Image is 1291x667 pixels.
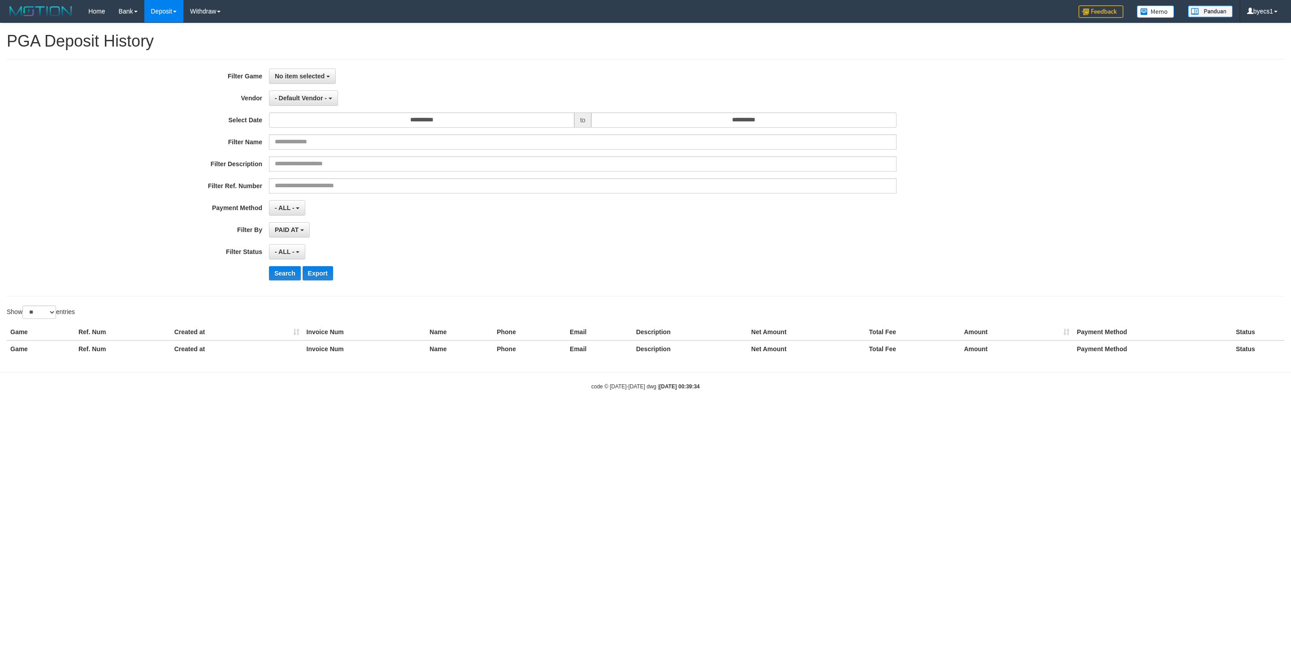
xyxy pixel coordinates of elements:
th: Net Amount [748,340,866,357]
span: - ALL - [275,248,295,255]
th: Total Fee [866,340,961,357]
img: panduan.png [1188,5,1233,17]
th: Phone [493,340,566,357]
button: No item selected [269,69,336,84]
th: Net Amount [748,324,866,340]
span: - ALL - [275,204,295,211]
button: PAID AT [269,222,310,237]
span: PAID AT [275,226,299,233]
th: Ref. Num [75,324,171,340]
th: Name [426,340,493,357]
th: Invoice Num [303,340,426,357]
th: Total Fee [866,324,961,340]
img: MOTION_logo.png [7,4,75,18]
th: Status [1232,324,1284,340]
th: Status [1232,340,1284,357]
select: Showentries [22,306,56,319]
img: Button%20Memo.svg [1137,5,1174,18]
span: No item selected [275,73,325,80]
th: Phone [493,324,566,340]
label: Show entries [7,306,75,319]
th: Payment Method [1073,324,1232,340]
button: - ALL - [269,200,305,215]
img: Feedback.jpg [1079,5,1123,18]
th: Created at [171,324,303,340]
button: - ALL - [269,244,305,259]
th: Game [7,340,75,357]
button: Search [269,266,301,280]
th: Description [633,340,748,357]
th: Email [566,324,633,340]
th: Invoice Num [303,324,426,340]
th: Created at [171,340,303,357]
small: code © [DATE]-[DATE] dwg | [591,383,700,390]
th: Description [633,324,748,340]
th: Amount [960,340,1073,357]
strong: [DATE] 00:39:34 [659,383,700,390]
th: Email [566,340,633,357]
th: Game [7,324,75,340]
span: to [574,112,591,128]
th: Payment Method [1073,340,1232,357]
span: - Default Vendor - [275,95,327,102]
button: Export [303,266,333,280]
h1: PGA Deposit History [7,32,1284,50]
th: Name [426,324,493,340]
th: Ref. Num [75,340,171,357]
button: - Default Vendor - [269,90,338,106]
th: Amount [960,324,1073,340]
